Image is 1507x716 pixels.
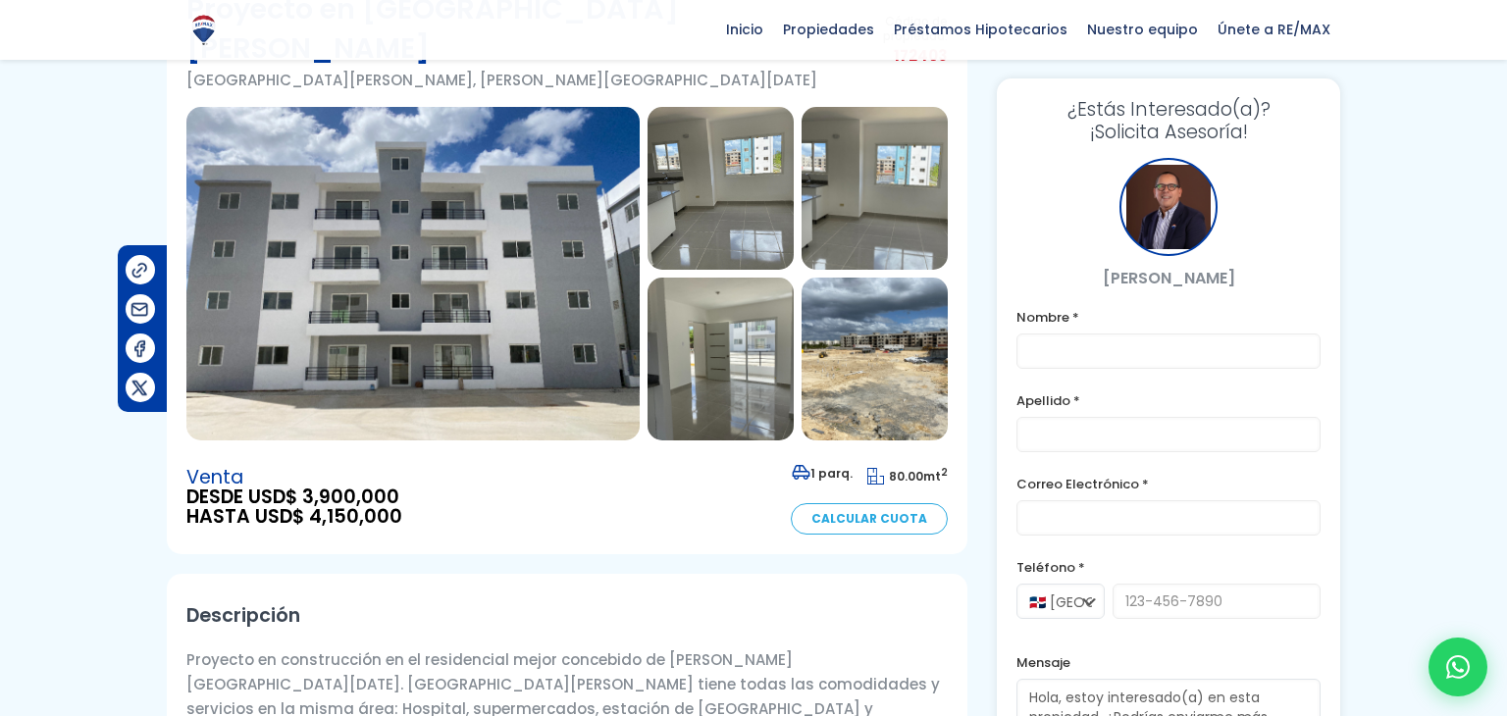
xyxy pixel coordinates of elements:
span: mt [867,468,948,485]
span: Propiedades [773,15,884,44]
span: HASTA USD$ 4,150,000 [186,507,402,527]
img: Proyecto en Ciudad Juan Bosch [648,107,794,270]
img: Proyecto en Ciudad Juan Bosch [802,107,948,270]
label: Nombre * [1016,305,1321,330]
img: Compartir [130,338,150,359]
span: 80.00 [889,468,923,485]
span: Únete a RE/MAX [1208,15,1340,44]
h3: ¡Solicita Asesoría! [1016,98,1321,143]
span: Inicio [716,15,773,44]
img: Compartir [130,378,150,398]
label: Teléfono * [1016,555,1321,580]
h2: Descripción [186,593,948,638]
label: Correo Electrónico * [1016,472,1321,496]
div: Hugo Pagan [1119,158,1218,256]
p: [GEOGRAPHIC_DATA][PERSON_NAME], [PERSON_NAME][GEOGRAPHIC_DATA][DATE] [186,68,833,92]
span: 1 parq. [792,465,853,482]
img: Compartir [130,299,150,320]
input: 123-456-7890 [1113,584,1321,619]
sup: 2 [941,465,948,480]
img: Proyecto en Ciudad Juan Bosch [186,107,640,440]
img: Compartir [130,260,150,281]
span: ¿Estás Interesado(a)? [1016,98,1321,121]
label: Apellido * [1016,388,1321,413]
img: Proyecto en Ciudad Juan Bosch [802,278,948,440]
span: Nuestro equipo [1077,15,1208,44]
img: Logo de REMAX [186,13,221,47]
span: DESDE USD$ 3,900,000 [186,487,402,507]
span: Préstamos Hipotecarios [884,15,1077,44]
label: Mensaje [1016,650,1321,675]
a: Calcular Cuota [791,503,948,535]
p: [PERSON_NAME] [1016,266,1321,290]
img: Proyecto en Ciudad Juan Bosch [648,278,794,440]
span: Venta [186,468,402,487]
